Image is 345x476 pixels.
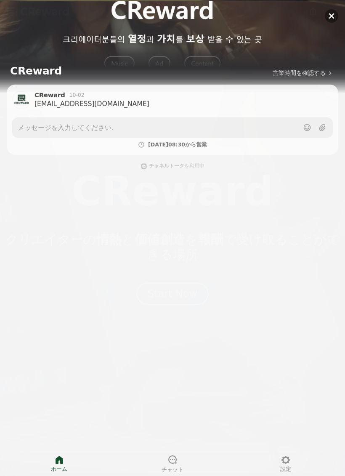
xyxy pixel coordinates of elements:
a: 設定 [229,452,342,473]
span: チャット [162,465,183,473]
h1: CReward [10,63,62,77]
a: ホーム [3,452,116,473]
span: 営業時間を確認する [273,68,326,76]
a: チャネルトークを利用中 [141,160,204,168]
span: [DATE]08:30から営業 [148,140,207,147]
div: 10-02 [69,90,85,98]
a: メッセージを入力してください. [12,116,333,137]
a: チャット [116,452,229,473]
span: 設定 [280,465,291,472]
div: CReward [34,90,65,98]
span: を利用中 [149,161,204,167]
b: チャネルトーク [149,161,184,167]
span: メッセージを入力してください. [18,122,114,131]
div: [EMAIL_ADDRESS][DOMAIN_NAME] [34,98,329,107]
span: ホーム [51,465,67,472]
a: CReward10-02 [EMAIL_ADDRESS][DOMAIN_NAME] [10,87,335,111]
button: 営業時間を確認する [269,67,335,77]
